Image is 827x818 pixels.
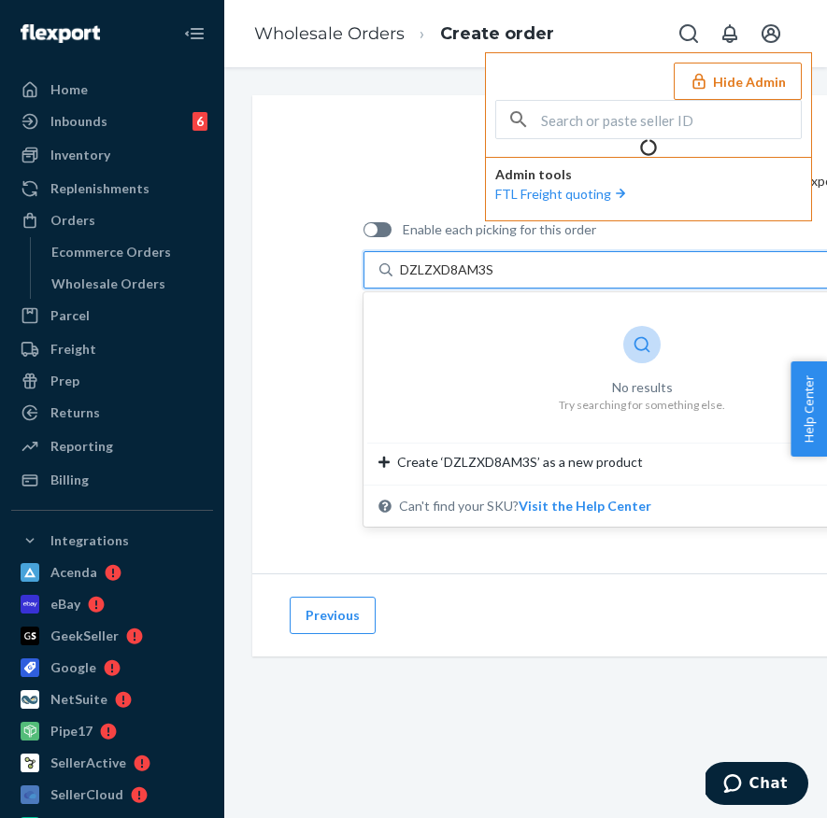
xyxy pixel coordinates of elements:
[495,165,802,184] p: Admin tools
[706,762,808,809] iframe: Opens a widget where you can chat to one of our agents
[50,595,80,613] div: eBay
[711,15,749,52] button: Open notifications
[50,403,100,422] div: Returns
[42,237,214,267] a: Ecommerce Orders
[11,653,213,683] a: Google
[50,80,88,99] div: Home
[50,146,110,164] div: Inventory
[21,24,100,43] img: Flexport logo
[11,748,213,778] a: SellerActive
[403,220,596,239] span: Enable each picking for this order
[50,340,96,359] div: Freight
[559,397,725,413] div: Try searching for something else.
[440,23,554,44] a: Create order
[50,306,90,325] div: Parcel
[50,722,93,740] div: Pipe17
[51,243,171,261] div: Ecommerce Orders
[11,526,213,556] button: Integrations
[50,627,119,645] div: GeekSeller
[50,658,96,677] div: Google
[176,15,213,52] button: Close Navigation
[400,261,495,279] input: No resultsTry searching for something else.Create ‘DZLZXD8AM3S’ as a new productCan't find your S...
[11,205,213,235] a: Orders
[51,275,165,293] div: Wholesale Orders
[11,366,213,396] a: Prep
[50,372,79,390] div: Prep
[11,140,213,170] a: Inventory
[50,754,126,772] div: SellerActive
[50,437,113,456] div: Reporting
[11,301,213,331] a: Parcel
[399,497,651,515] span: Can't find your SKU?
[290,597,376,634] button: Previous
[519,497,651,515] button: No resultsTry searching for something else.Create ‘DZLZXD8AM3S’ as a new productCan't find your SKU?
[11,75,213,105] a: Home
[254,23,405,44] a: Wholesale Orders
[541,101,801,138] input: Search or paste seller ID
[50,690,107,709] div: NetSuite
[11,780,213,810] a: SellerCloud
[50,179,150,198] div: Replenishments
[11,398,213,428] a: Returns
[674,63,802,100] button: Hide Admin
[192,112,207,131] div: 6
[50,471,89,489] div: Billing
[11,621,213,651] a: GeekSeller
[495,186,630,202] a: FTL Freight quoting
[50,785,123,804] div: SellerCloud
[752,15,790,52] button: Open account menu
[559,378,725,397] div: No results
[11,174,213,204] a: Replenishments
[50,112,107,131] div: Inbounds
[239,7,569,62] ol: breadcrumbs
[50,531,129,550] div: Integrations
[11,465,213,495] a: Billing
[42,269,214,299] a: Wholesale Orders
[11,716,213,746] a: Pipe17
[397,453,643,472] span: Create ‘DZLZXD8AM3S’ as a new product
[11,334,213,364] a: Freight
[50,211,95,230] div: Orders
[11,589,213,619] a: eBay
[670,15,707,52] button: Open Search Box
[11,684,213,714] a: NetSuite
[11,106,213,136] a: Inbounds6
[50,563,97,582] div: Acenda
[11,557,213,587] a: Acenda
[791,361,827,457] button: Help Center
[11,431,213,461] a: Reporting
